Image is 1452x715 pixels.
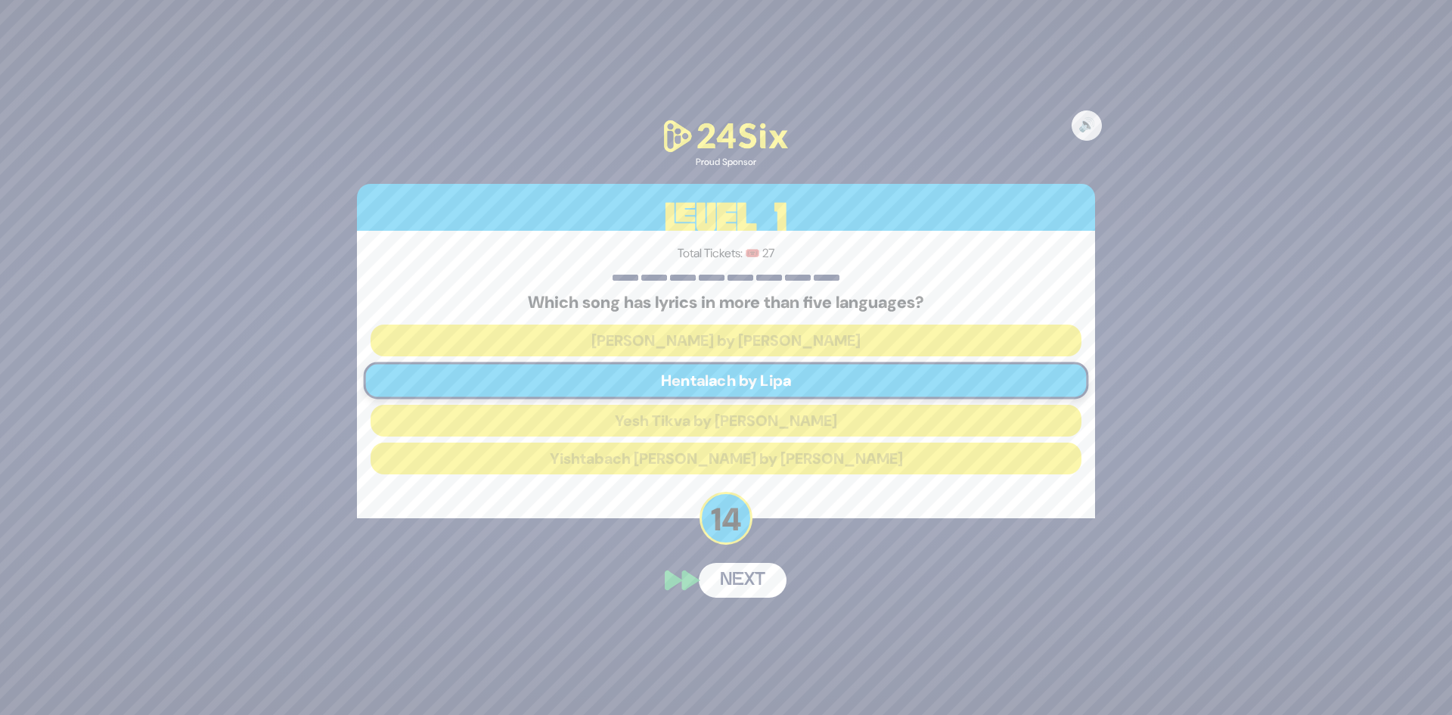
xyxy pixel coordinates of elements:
[371,443,1081,474] button: Yishtabach [PERSON_NAME] by [PERSON_NAME]
[658,155,794,169] div: Proud Sponsor
[371,325,1081,356] button: [PERSON_NAME] by [PERSON_NAME]
[371,405,1081,437] button: Yesh Tikva by [PERSON_NAME]
[1072,110,1102,141] button: 🔊
[700,492,752,545] p: 14
[371,244,1081,263] p: Total Tickets: 🎟️ 27
[371,293,1081,312] h5: Which song has lyrics in more than five languages?
[364,362,1089,399] button: Hentalach by Lipa
[357,184,1095,252] h3: Level 1
[699,563,786,598] button: Next
[658,117,794,156] img: 24Six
